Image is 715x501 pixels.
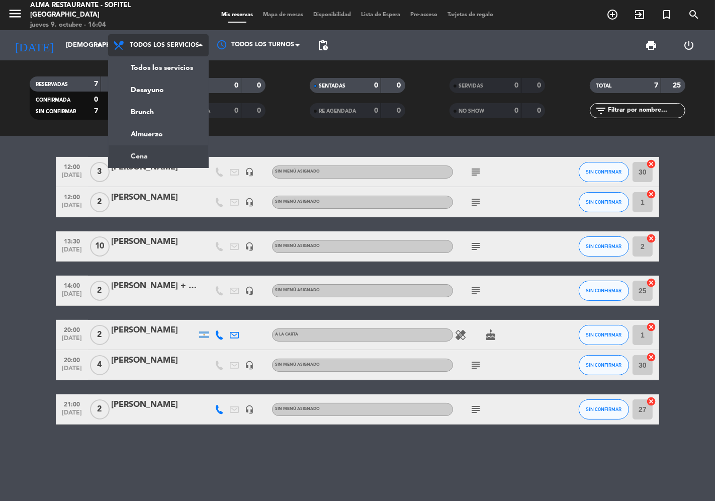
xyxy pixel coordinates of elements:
[459,109,484,114] span: NO SHOW
[586,288,622,293] span: SIN CONFIRMAR
[670,30,708,60] div: LOG OUT
[90,355,110,375] span: 4
[59,279,84,291] span: 14:00
[586,332,622,338] span: SIN CONFIRMAR
[275,363,320,367] span: Sin menú asignado
[579,399,629,420] button: SIN CONFIRMAR
[455,329,467,341] i: healing
[94,108,98,115] strong: 7
[30,20,171,30] div: jueves 9. octubre - 16:04
[275,288,320,292] span: Sin menú asignado
[90,399,110,420] span: 2
[319,83,345,89] span: SENTADAS
[514,107,518,114] strong: 0
[90,236,110,257] span: 10
[245,361,254,370] i: headset_mic
[90,325,110,345] span: 2
[245,198,254,207] i: headset_mic
[94,39,106,51] i: arrow_drop_down
[234,82,238,89] strong: 0
[111,398,197,411] div: [PERSON_NAME]
[470,285,482,297] i: subject
[8,34,61,56] i: [DATE]
[59,235,84,246] span: 13:30
[8,6,23,21] i: menu
[36,98,70,103] span: CONFIRMADA
[59,202,84,214] span: [DATE]
[646,233,656,243] i: cancel
[607,105,685,116] input: Filtrar por nombre...
[673,82,683,89] strong: 25
[59,291,84,302] span: [DATE]
[485,329,497,341] i: cake
[109,123,208,145] a: Almuerzo
[8,6,23,25] button: menu
[374,82,378,89] strong: 0
[94,96,98,103] strong: 0
[59,246,84,258] span: [DATE]
[109,101,208,123] a: Brunch
[245,405,254,414] i: headset_mic
[275,244,320,248] span: Sin menú asignado
[595,105,607,117] i: filter_list
[94,80,98,88] strong: 7
[646,278,656,288] i: cancel
[275,170,320,174] span: Sin menú asignado
[586,199,622,205] span: SIN CONFIRMAR
[59,335,84,347] span: [DATE]
[470,166,482,178] i: subject
[470,403,482,415] i: subject
[257,82,263,89] strong: 0
[579,236,629,257] button: SIN CONFIRMAR
[59,160,84,172] span: 12:00
[234,107,238,114] strong: 0
[275,200,320,204] span: Sin menú asignado
[36,109,76,114] span: SIN CONFIRMAR
[111,235,197,248] div: [PERSON_NAME]
[317,39,329,51] span: pending_actions
[634,9,646,21] i: exit_to_app
[258,12,309,18] span: Mapa de mesas
[397,107,403,114] strong: 0
[59,409,84,421] span: [DATE]
[654,82,658,89] strong: 7
[646,189,656,199] i: cancel
[606,9,618,21] i: add_circle_outline
[90,281,110,301] span: 2
[130,42,199,49] span: Todos los servicios
[645,39,657,51] span: print
[586,362,622,368] span: SIN CONFIRMAR
[406,12,443,18] span: Pre-acceso
[470,196,482,208] i: subject
[59,191,84,202] span: 12:00
[111,191,197,204] div: [PERSON_NAME]
[179,109,210,114] span: CANCELADA
[111,354,197,367] div: [PERSON_NAME]
[579,192,629,212] button: SIN CONFIRMAR
[646,322,656,332] i: cancel
[90,162,110,182] span: 3
[646,396,656,406] i: cancel
[275,332,298,337] span: A LA CARTA
[470,359,482,371] i: subject
[30,1,171,20] div: Alma restaurante - Sofitel [GEOGRAPHIC_DATA]
[646,159,656,169] i: cancel
[59,365,84,377] span: [DATE]
[36,82,68,87] span: RESERVADAS
[459,83,483,89] span: SERVIDAS
[646,352,656,362] i: cancel
[109,145,208,168] a: Cena
[111,324,197,337] div: [PERSON_NAME]
[245,286,254,295] i: headset_mic
[217,12,258,18] span: Mis reservas
[514,82,518,89] strong: 0
[579,162,629,182] button: SIN CONFIRMAR
[683,39,695,51] i: power_settings_new
[688,9,700,21] i: search
[59,172,84,184] span: [DATE]
[109,79,208,101] a: Desayuno
[537,82,543,89] strong: 0
[111,280,197,293] div: [PERSON_NAME] + [PERSON_NAME]
[245,168,254,177] i: headset_mic
[586,243,622,249] span: SIN CONFIRMAR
